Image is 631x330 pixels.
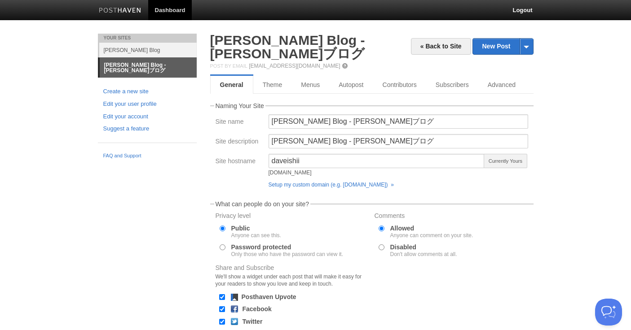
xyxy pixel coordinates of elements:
a: General [210,76,253,94]
a: Edit your user profile [103,100,191,109]
label: Site hostname [216,158,263,166]
li: Your Sites [98,34,197,43]
label: Posthaven Upvote [242,294,296,300]
img: twitter.png [231,318,238,325]
a: Create a new site [103,87,191,96]
label: Site description [216,138,263,147]
label: Allowed [390,225,473,238]
label: Twitter [243,318,263,325]
div: Anyone can comment on your site. [390,233,473,238]
a: Theme [253,76,292,94]
a: Advanced [478,76,525,94]
legend: Naming Your Site [214,103,265,109]
a: Contributors [373,76,426,94]
div: Don't allow comments at all. [390,252,457,257]
a: FAQ and Support [103,152,191,160]
a: Setup my custom domain (e.g. [DOMAIN_NAME]) » [269,182,394,188]
label: Disabled [390,244,457,257]
label: Comments [375,213,528,221]
label: Password protected [231,244,343,257]
span: Post by Email [210,63,247,69]
label: Site name [216,118,263,127]
a: [EMAIL_ADDRESS][DOMAIN_NAME] [249,63,340,69]
a: Autopost [329,76,373,94]
div: We'll show a widget under each post that will make it easy for your readers to show you love and ... [216,273,369,287]
a: Menus [291,76,329,94]
a: [PERSON_NAME] Blog [99,43,197,57]
a: [PERSON_NAME] Blog - [PERSON_NAME]ブログ [210,33,365,61]
span: Currently Yours [484,154,527,168]
div: Only those who have the password can view it. [231,252,343,257]
img: facebook.png [231,305,238,313]
img: Posthaven-bar [99,8,141,14]
div: [DOMAIN_NAME] [269,170,485,175]
legend: What can people do on your site? [214,201,311,207]
label: Public [231,225,281,238]
a: Edit your account [103,112,191,122]
label: Privacy level [216,213,369,221]
iframe: Help Scout Beacon - Open [595,299,622,326]
a: [PERSON_NAME] Blog - [PERSON_NAME]ブログ [100,58,197,78]
a: Suggest a feature [103,124,191,134]
label: Share and Subscribe [216,265,369,290]
div: Anyone can see this. [231,233,281,238]
a: New Post [473,39,533,54]
a: « Back to Site [411,38,471,55]
a: Subscribers [426,76,478,94]
label: Facebook [243,306,272,312]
